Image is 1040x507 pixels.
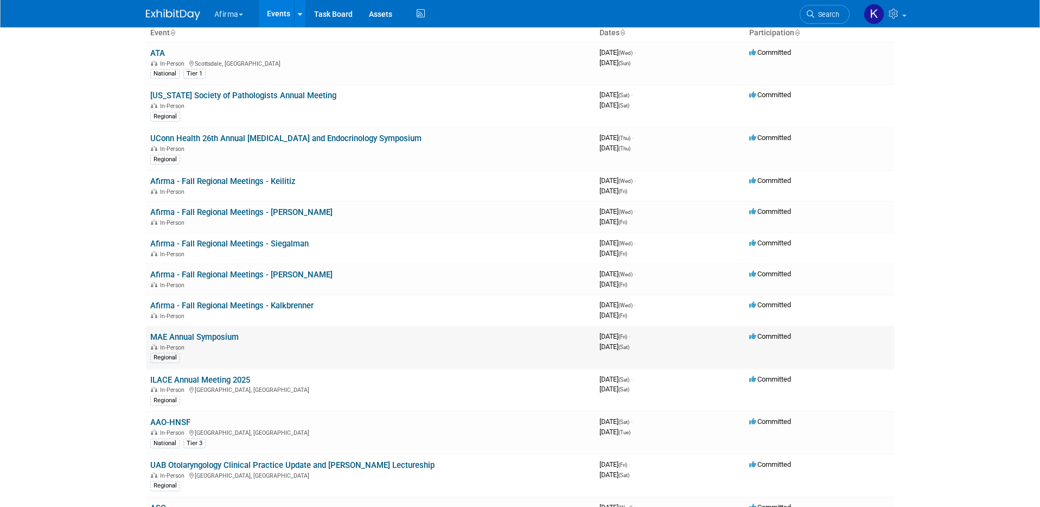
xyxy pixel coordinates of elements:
[183,69,206,79] div: Tier 1
[151,282,157,287] img: In-Person Event
[599,207,636,216] span: [DATE]
[631,417,633,426] span: -
[814,10,839,18] span: Search
[150,48,165,58] a: ATA
[160,188,188,195] span: In-Person
[150,207,333,217] a: Afirma - Fall Regional Meetings - [PERSON_NAME]
[634,239,636,247] span: -
[629,460,630,468] span: -
[599,101,629,109] span: [DATE]
[634,270,636,278] span: -
[634,301,636,309] span: -
[150,134,422,143] a: UConn Health 26th Annual [MEDICAL_DATA] and Endocrinology Symposium
[160,145,188,153] span: In-Person
[599,144,630,152] span: [DATE]
[160,282,188,289] span: In-Person
[618,50,633,56] span: (Wed)
[618,429,630,435] span: (Tue)
[160,313,188,320] span: In-Person
[150,375,250,385] a: ILACE Annual Meeting 2025
[146,9,200,20] img: ExhibitDay
[745,24,895,42] th: Participation
[749,207,791,216] span: Committed
[160,386,188,394] span: In-Person
[151,386,157,392] img: In-Person Event
[618,472,629,478] span: (Sat)
[151,472,157,478] img: In-Person Event
[183,439,206,448] div: Tier 3
[618,103,629,109] span: (Sat)
[599,187,627,195] span: [DATE]
[618,302,633,308] span: (Wed)
[618,251,627,257] span: (Fri)
[599,280,627,288] span: [DATE]
[160,219,188,226] span: In-Person
[618,188,627,194] span: (Fri)
[151,251,157,256] img: In-Person Event
[595,24,745,42] th: Dates
[151,429,157,435] img: In-Person Event
[749,332,791,340] span: Committed
[618,377,629,383] span: (Sat)
[599,239,636,247] span: [DATE]
[749,91,791,99] span: Committed
[599,249,627,257] span: [DATE]
[749,48,791,56] span: Committed
[599,59,630,67] span: [DATE]
[749,239,791,247] span: Committed
[151,219,157,225] img: In-Person Event
[151,188,157,194] img: In-Person Event
[618,240,633,246] span: (Wed)
[634,48,636,56] span: -
[632,134,634,142] span: -
[618,313,627,319] span: (Fri)
[151,145,157,151] img: In-Person Event
[618,219,627,225] span: (Fri)
[150,385,591,394] div: [GEOGRAPHIC_DATA], [GEOGRAPHIC_DATA]
[618,419,629,425] span: (Sat)
[618,209,633,215] span: (Wed)
[618,60,630,66] span: (Sun)
[618,462,627,468] span: (Fri)
[599,385,629,393] span: [DATE]
[151,344,157,350] img: In-Person Event
[749,375,791,383] span: Committed
[150,428,591,436] div: [GEOGRAPHIC_DATA], [GEOGRAPHIC_DATA]
[150,460,435,470] a: UAB Otolaryngology Clinical Practice Update and [PERSON_NAME] Lectureship
[599,91,633,99] span: [DATE]
[150,112,180,122] div: Regional
[151,60,157,66] img: In-Person Event
[599,460,630,468] span: [DATE]
[150,353,180,363] div: Regional
[749,417,791,426] span: Committed
[160,251,188,258] span: In-Person
[631,91,633,99] span: -
[618,135,630,141] span: (Thu)
[150,481,180,491] div: Regional
[864,4,884,24] img: Keirsten Davis
[160,429,188,436] span: In-Person
[599,428,630,436] span: [DATE]
[170,28,175,37] a: Sort by Event Name
[599,134,634,142] span: [DATE]
[620,28,625,37] a: Sort by Start Date
[151,313,157,318] img: In-Person Event
[599,311,627,319] span: [DATE]
[618,92,629,98] span: (Sat)
[749,134,791,142] span: Committed
[599,375,633,383] span: [DATE]
[146,24,595,42] th: Event
[618,282,627,288] span: (Fri)
[599,471,629,479] span: [DATE]
[150,69,180,79] div: National
[618,334,627,340] span: (Fri)
[150,396,180,405] div: Regional
[150,270,333,280] a: Afirma - Fall Regional Meetings - [PERSON_NAME]
[150,155,180,164] div: Regional
[634,207,636,216] span: -
[150,301,314,310] a: Afirma - Fall Regional Meetings - Kalkbrenner
[160,103,188,110] span: In-Person
[618,344,629,350] span: (Sat)
[794,28,800,37] a: Sort by Participation Type
[160,472,188,479] span: In-Person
